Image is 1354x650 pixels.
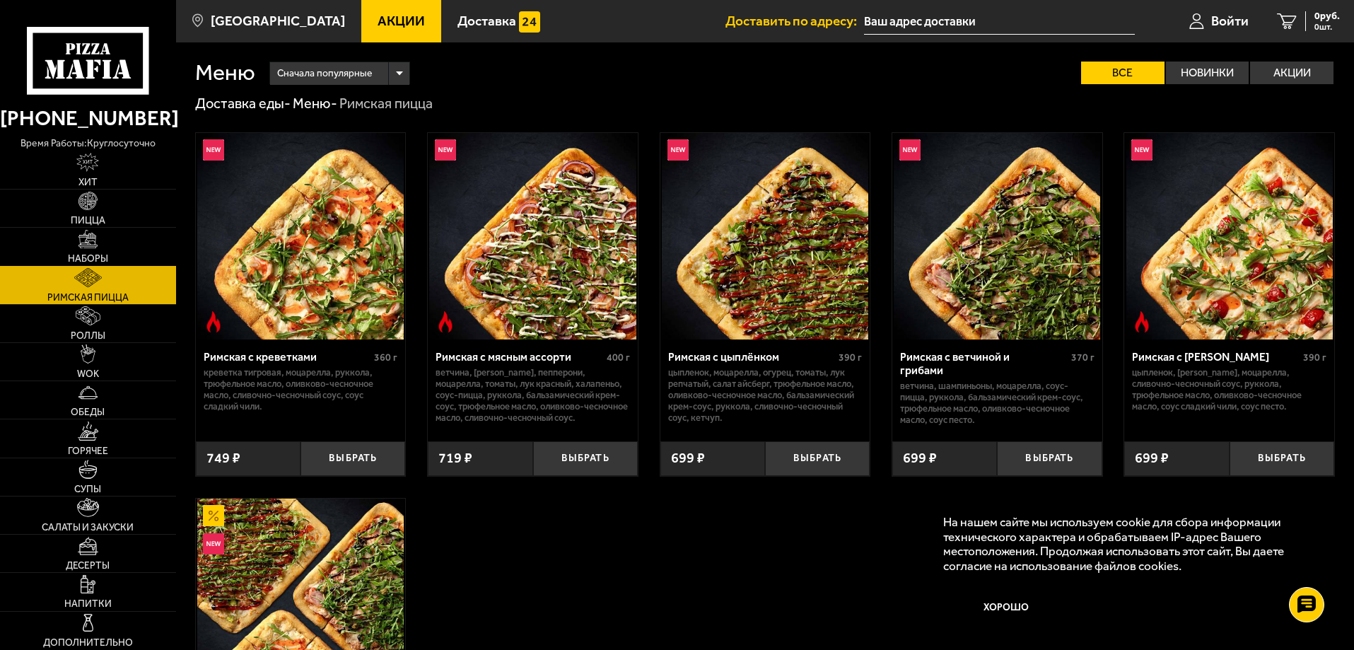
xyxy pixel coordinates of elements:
button: Выбрать [1230,441,1334,476]
label: Новинки [1166,62,1249,84]
img: Новинка [435,139,456,161]
h1: Меню [195,62,255,84]
img: Римская с ветчиной и грибами [894,133,1100,339]
a: Меню- [293,95,337,112]
span: 370 г [1071,352,1095,364]
span: Обеды [71,407,105,417]
span: Римская пицца [47,293,129,303]
img: Новинка [203,139,224,161]
span: Горячее [68,446,108,456]
img: 15daf4d41897b9f0e9f617042186c801.svg [519,11,540,33]
p: На нашем сайте мы используем cookie для сбора информации технического характера и обрабатываем IP... [943,515,1313,574]
img: Новинка [899,139,921,161]
span: Хит [78,178,98,187]
span: Роллы [71,331,105,341]
img: Острое блюдо [435,311,456,332]
img: Римская с мясным ассорти [429,133,636,339]
img: Новинка [667,139,689,161]
button: Выбрать [765,441,870,476]
div: Римская пицца [339,95,433,113]
img: Острое блюдо [1131,311,1152,332]
span: Наборы [68,254,108,264]
img: Новинка [1131,139,1152,161]
span: 0 шт. [1314,23,1340,31]
button: Хорошо [943,587,1070,629]
span: 390 г [839,352,862,364]
span: 360 г [374,352,397,364]
span: 699 ₽ [671,451,705,465]
span: Акции [378,14,425,28]
span: 400 г [607,352,630,364]
span: Дополнительно [43,638,133,648]
span: 719 ₽ [438,451,472,465]
span: [GEOGRAPHIC_DATA] [211,14,345,28]
span: WOK [77,369,99,379]
span: Супы [74,484,101,494]
span: Пицца [71,216,105,226]
a: НовинкаОстрое блюдоРимская с мясным ассорти [428,133,638,339]
span: Войти [1211,14,1249,28]
a: НовинкаРимская с ветчиной и грибами [892,133,1102,339]
a: НовинкаОстрое блюдоРимская с креветками [196,133,406,339]
div: Римская с мясным ассорти [436,350,603,364]
span: 0 руб. [1314,11,1340,21]
div: Римская с цыплёнком [668,350,836,364]
div: Римская с ветчиной и грибами [900,350,1068,377]
span: 699 ₽ [903,451,937,465]
span: 699 ₽ [1135,451,1169,465]
div: Римская с [PERSON_NAME] [1132,350,1300,364]
label: Все [1081,62,1165,84]
img: Новинка [203,533,224,555]
input: Ваш адрес доставки [864,8,1135,35]
img: Римская с креветками [197,133,404,339]
span: Напитки [64,599,112,609]
p: ветчина, [PERSON_NAME], пепперони, моцарелла, томаты, лук красный, халапеньо, соус-пицца, руккола... [436,367,630,424]
p: креветка тигровая, моцарелла, руккола, трюфельное масло, оливково-чесночное масло, сливочно-чесно... [204,367,398,412]
img: Римская с цыплёнком [662,133,868,339]
p: цыпленок, [PERSON_NAME], моцарелла, сливочно-чесночный соус, руккола, трюфельное масло, оливково-... [1132,367,1326,412]
button: Выбрать [533,441,638,476]
button: Выбрать [997,441,1102,476]
span: Сначала популярные [277,60,372,87]
span: Доставка [457,14,516,28]
span: Салаты и закуски [42,523,134,533]
a: НовинкаОстрое блюдоРимская с томатами черри [1124,133,1334,339]
span: 749 ₽ [206,451,240,465]
p: цыпленок, моцарелла, огурец, томаты, лук репчатый, салат айсберг, трюфельное масло, оливково-чесн... [668,367,863,424]
img: Римская с томатами черри [1126,133,1333,339]
a: Доставка еды- [195,95,291,112]
span: Доставить по адресу: [725,14,864,28]
span: Десерты [66,561,110,571]
span: 390 г [1303,352,1326,364]
label: Акции [1250,62,1333,84]
p: ветчина, шампиньоны, моцарелла, соус-пицца, руккола, бальзамический крем-соус, трюфельное масло, ... [900,381,1095,426]
img: Острое блюдо [203,311,224,332]
button: Выбрать [300,441,405,476]
img: Акционный [203,505,224,526]
div: Римская с креветками [204,350,371,364]
a: НовинкаРимская с цыплёнком [660,133,870,339]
